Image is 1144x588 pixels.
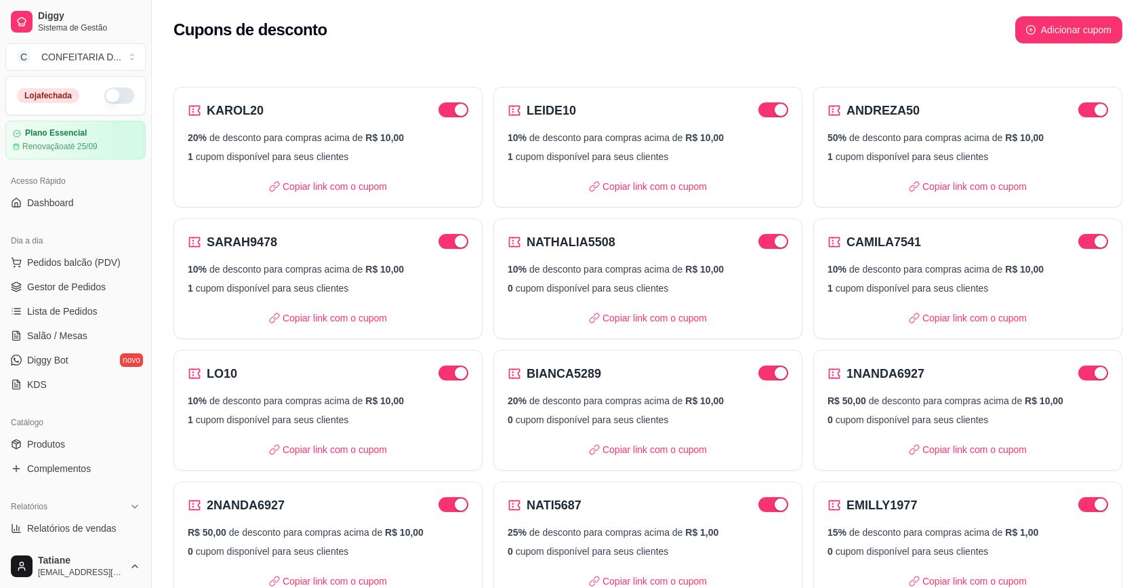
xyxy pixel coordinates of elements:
p: cupom disponível para seus clientes [508,413,788,427]
a: DiggySistema de Gestão [5,5,146,38]
span: R$ 50,00 [828,395,866,406]
p: cupom disponível para seus clientes [828,281,1108,295]
p: de desconto para compras acima de [508,526,788,539]
span: 0 [828,414,833,425]
span: 1 [508,151,513,162]
span: R$ 10,00 [1005,132,1044,143]
a: Produtos [5,433,146,455]
span: 10% [828,264,846,275]
p: Copiar link com o cupom [589,574,707,588]
a: Lista de Pedidos [5,300,146,322]
span: R$ 50,00 [188,527,226,538]
p: Copiar link com o cupom [269,311,387,325]
p: de desconto para compras acima de [508,262,788,276]
span: 0 [508,414,513,425]
span: R$ 1,00 [685,527,718,538]
a: Complementos [5,458,146,479]
p: de desconto para compras acima de [828,131,1108,144]
h2: Cupons de desconto [173,19,327,41]
span: 0 [508,283,513,294]
p: cupom disponível para seus clientes [188,150,468,163]
button: plus-circleAdicionar cupom [1015,16,1122,43]
span: R$ 10,00 [1005,264,1044,275]
span: Diggy Bot [27,353,68,367]
p: Copiar link com o cupom [909,443,1027,456]
a: Salão / Mesas [5,325,146,347]
span: 20% [508,395,527,406]
p: Copiar link com o cupom [269,574,387,588]
span: Produtos [27,437,65,451]
p: Copiar link com o cupom [589,311,707,325]
p: cupom disponível para seus clientes [188,281,468,295]
span: R$ 10,00 [365,264,404,275]
p: de desconto para compras acima de [828,262,1108,276]
span: 25% [508,527,527,538]
span: R$ 10,00 [685,264,724,275]
span: Sistema de Gestão [38,22,140,33]
h2: LO10 [207,364,237,383]
p: de desconto para compras acima de [508,394,788,408]
h2: 1NANDA6927 [846,364,924,383]
p: cupom disponível para seus clientes [828,150,1108,163]
h2: SARAH9478 [207,233,277,252]
p: Copiar link com o cupom [589,180,707,193]
span: 10% [508,132,527,143]
p: Copiar link com o cupom [909,574,1027,588]
span: C [17,50,30,64]
span: Complementos [27,462,91,475]
p: cupom disponível para seus clientes [508,281,788,295]
a: Gestor de Pedidos [5,276,146,298]
span: Salão / Mesas [27,329,87,342]
span: R$ 10,00 [685,132,724,143]
span: R$ 10,00 [385,527,424,538]
span: R$ 1,00 [1005,527,1038,538]
p: de desconto para compras acima de [508,131,788,144]
p: Copiar link com o cupom [589,443,707,456]
span: 1 [828,151,833,162]
a: Relatórios de vendas [5,517,146,539]
p: Copiar link com o cupom [269,180,387,193]
p: cupom disponível para seus clientes [828,413,1108,427]
button: Select a team [5,43,146,71]
span: 10% [508,264,527,275]
span: KDS [27,378,47,391]
span: Diggy [38,10,140,22]
span: Lista de Pedidos [27,305,98,318]
p: Copiar link com o cupom [909,180,1027,193]
span: R$ 10,00 [365,132,404,143]
button: Tatiane[EMAIL_ADDRESS][DOMAIN_NAME] [5,550,146,583]
span: 0 [828,546,833,557]
h2: BIANCA5289 [527,364,601,383]
p: Copiar link com o cupom [909,311,1027,325]
p: cupom disponível para seus clientes [508,150,788,163]
p: de desconto para compras acima de [188,526,468,539]
span: 10% [188,264,207,275]
div: Dia a dia [5,230,146,252]
p: de desconto para compras acima de [188,394,468,408]
h2: LEIDE10 [527,101,576,120]
button: Alterar Status [104,87,134,104]
span: 1 [188,151,193,162]
a: Dashboard [5,192,146,214]
span: 1 [188,283,193,294]
span: Relatórios de vendas [27,522,117,535]
span: plus-circle [1026,25,1036,35]
p: cupom disponível para seus clientes [828,545,1108,558]
span: Pedidos balcão (PDV) [27,256,121,269]
span: R$ 10,00 [365,395,404,406]
a: Plano EssencialRenovaçãoaté 25/09 [5,121,146,159]
article: Renovação até 25/09 [22,141,98,152]
span: 1 [828,283,833,294]
a: Relatório de clientes [5,542,146,564]
p: cupom disponível para seus clientes [508,545,788,558]
span: Gestor de Pedidos [27,280,106,294]
h2: NATHALIA5508 [527,233,615,252]
a: KDS [5,374,146,395]
div: Acesso Rápido [5,170,146,192]
h2: ANDREZA50 [846,101,920,120]
h2: NATI5687 [527,496,581,515]
h2: KAROL20 [207,101,264,120]
h2: EMILLY1977 [846,496,917,515]
span: 10% [188,395,207,406]
span: [EMAIL_ADDRESS][DOMAIN_NAME] [38,567,124,578]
